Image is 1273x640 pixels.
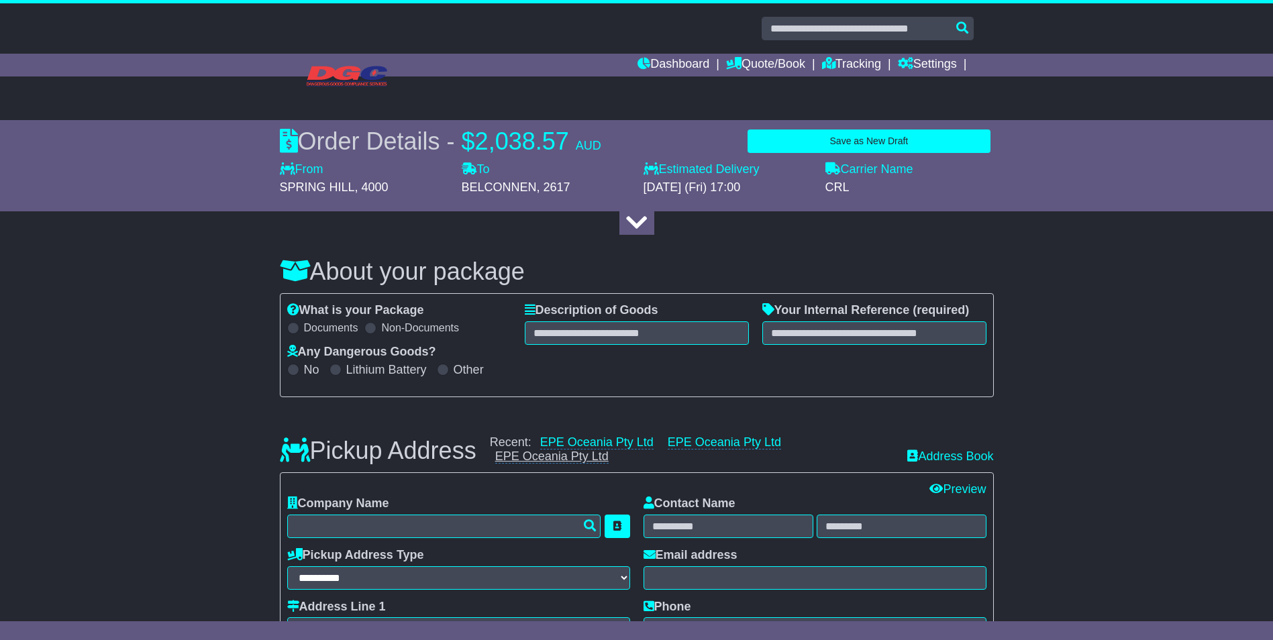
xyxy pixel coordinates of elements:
[280,127,601,156] div: Order Details -
[822,54,881,76] a: Tracking
[644,548,737,563] label: Email address
[280,258,994,285] h3: About your package
[346,363,427,378] label: Lithium Battery
[280,437,476,464] h3: Pickup Address
[748,129,990,153] button: Save as New Draft
[576,139,601,152] span: AUD
[475,127,569,155] span: 2,038.57
[490,435,895,464] div: Recent:
[898,54,957,76] a: Settings
[495,449,609,464] a: EPE Oceania Pty Ltd
[304,321,358,334] label: Documents
[644,600,691,615] label: Phone
[825,180,994,195] div: CRL
[726,54,805,76] a: Quote/Book
[287,548,424,563] label: Pickup Address Type
[537,180,570,194] span: , 2617
[280,180,355,194] span: SPRING HILL
[280,162,323,177] label: From
[287,600,386,615] label: Address Line 1
[907,449,993,464] a: Address Book
[462,127,475,155] span: $
[644,496,735,511] label: Contact Name
[462,162,490,177] label: To
[525,303,658,318] label: Description of Goods
[668,435,781,449] a: EPE Oceania Pty Ltd
[638,54,709,76] a: Dashboard
[929,482,986,496] a: Preview
[304,363,319,378] label: No
[287,303,424,318] label: What is your Package
[287,496,389,511] label: Company Name
[825,162,913,177] label: Carrier Name
[355,180,389,194] span: , 4000
[644,162,812,177] label: Estimated Delivery
[287,345,436,360] label: Any Dangerous Goods?
[454,363,484,378] label: Other
[381,321,459,334] label: Non-Documents
[540,435,654,449] a: EPE Oceania Pty Ltd
[462,180,537,194] span: BELCONNEN
[762,303,970,318] label: Your Internal Reference (required)
[644,180,812,195] div: [DATE] (Fri) 17:00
